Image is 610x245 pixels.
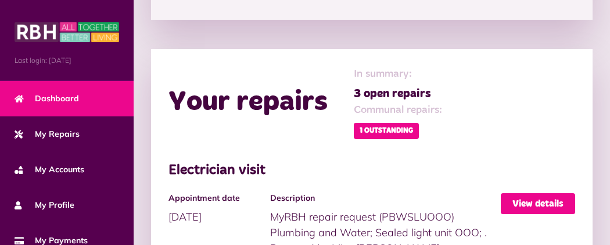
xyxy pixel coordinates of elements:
span: My Repairs [15,128,80,140]
span: 3 open repairs [354,85,442,102]
span: Last login: [DATE] [15,55,119,66]
span: My Accounts [15,164,84,176]
span: My Profile [15,199,74,211]
div: [DATE] [168,193,270,225]
span: 1 Outstanding [354,123,419,139]
span: In summary: [354,66,442,82]
h4: Description [270,193,495,203]
a: View details [501,193,575,214]
span: Dashboard [15,93,79,105]
h4: Appointment date [168,193,264,203]
h2: Your repairs [168,86,328,119]
span: Communal repairs: [354,102,442,118]
h3: Electrician visit [168,162,575,179]
img: MyRBH [15,20,119,44]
